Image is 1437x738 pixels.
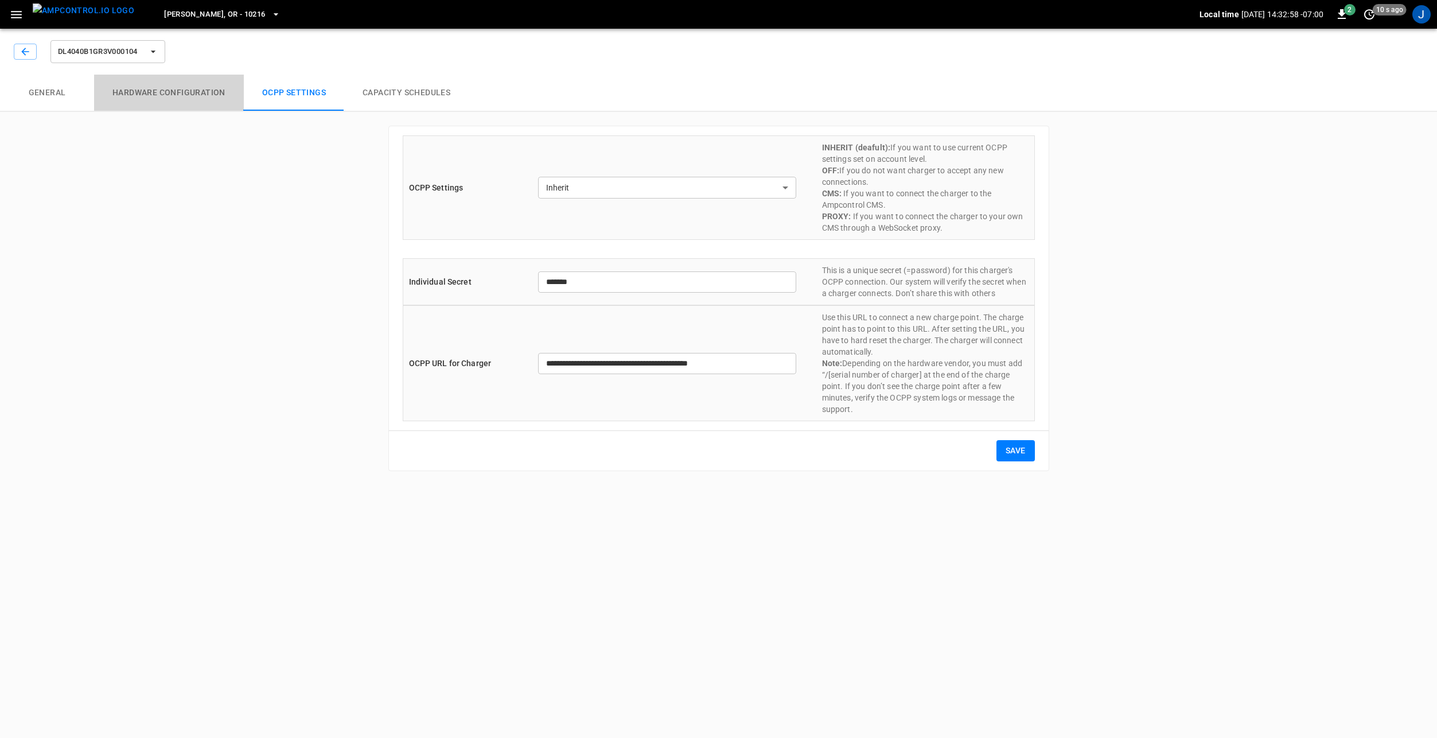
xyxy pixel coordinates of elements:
p: OCPP URL for Charger [409,358,512,370]
b: INHERIT (deafult): [822,143,891,152]
div: profile-icon [1412,5,1431,24]
p: If you do not want charger to accept any new connections. [822,165,1029,188]
img: ampcontrol.io logo [33,3,134,18]
p: Individual Secret [409,276,512,288]
p: This is a unique secret (=password) for this charger's OCPP connection. Our system will verify th... [822,265,1029,299]
p: Use this URL to connect a new charge point. The charge point has to point to this URL. After sett... [822,312,1029,415]
button: [PERSON_NAME], OR - 10216 [159,3,285,26]
button: Capacity Schedules [344,75,469,111]
button: OCPP settings [244,75,344,111]
p: If you want to connect the charger to the Ampcontrol CMS. [822,188,1029,211]
p: OCPP Settings [409,182,512,194]
div: Inherit [538,177,796,199]
button: Hardware configuration [94,75,244,111]
span: [PERSON_NAME], OR - 10216 [164,8,265,21]
button: DL4040B1GR3V000104 [50,40,165,63]
b: CMS: [822,189,842,198]
p: If you want to use current OCPP settings set on account level. [822,142,1029,165]
button: set refresh interval [1360,5,1378,24]
button: Save [996,440,1035,461]
p: If you want to connect the charger to your own CMS through a WebSocket proxy. [822,211,1029,234]
p: [DATE] 14:32:58 -07:00 [1241,9,1323,20]
span: 10 s ago [1373,4,1407,15]
span: DL4040B1GR3V000104 [58,45,143,59]
span: 2 [1344,4,1356,15]
b: Note: [822,359,843,368]
b: OFF: [822,166,840,175]
b: PROXY: [822,212,851,221]
p: Local time [1200,9,1239,20]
